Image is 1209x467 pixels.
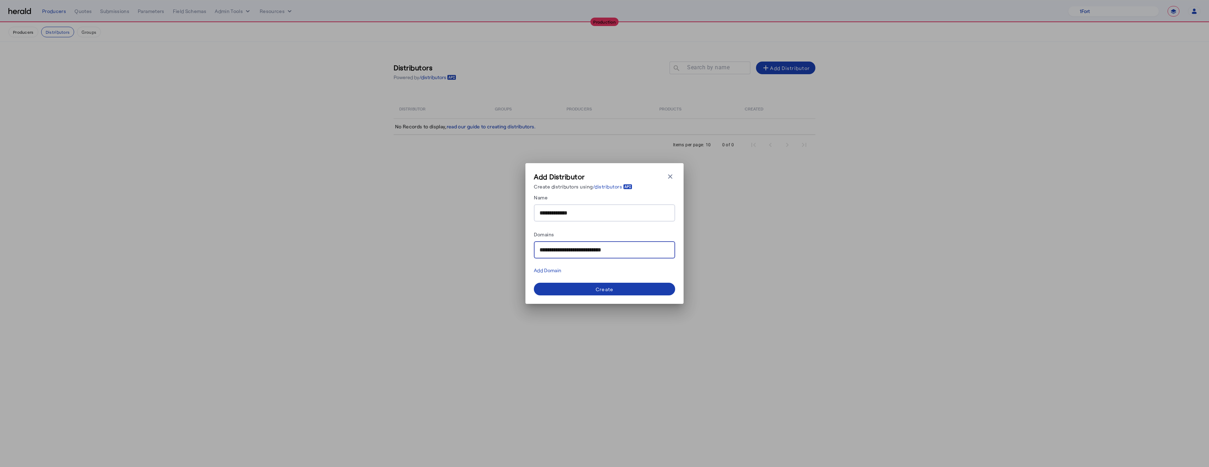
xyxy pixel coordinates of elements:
button: Create [534,283,675,295]
div: Add Domain [534,267,562,274]
div: Create [596,286,614,293]
p: Create distributors using [534,183,632,190]
h3: Add Distributor [534,172,632,181]
a: /distributors [593,183,632,190]
label: Name [534,194,548,200]
label: Domains [534,231,554,237]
